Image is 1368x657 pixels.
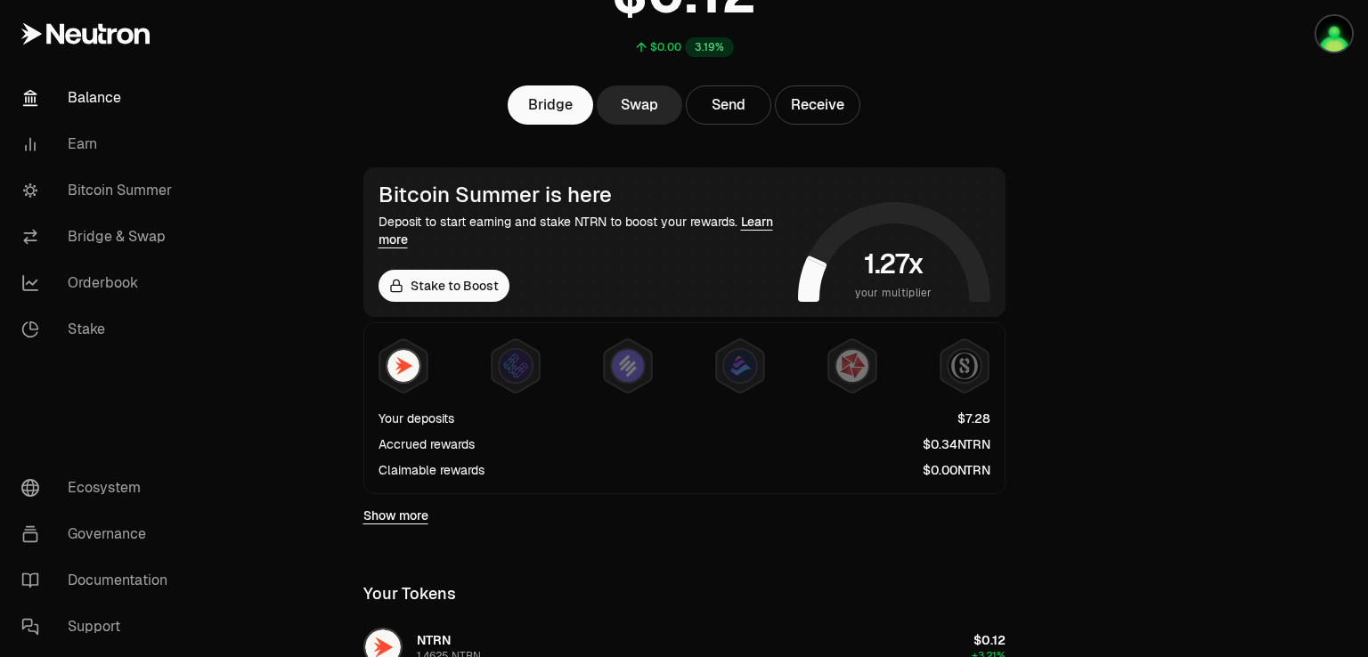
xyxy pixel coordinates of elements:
a: Ecosystem [7,465,192,511]
a: Support [7,604,192,650]
div: Your Tokens [363,581,456,606]
a: Governance [7,511,192,557]
span: your multiplier [855,284,932,302]
div: 3.19% [685,37,734,57]
div: Deposit to start earning and stake NTRN to boost your rewards. [379,213,791,248]
div: Claimable rewards [379,461,484,479]
a: Bridge [508,85,593,125]
button: Receive [775,85,860,125]
div: $0.00 [650,40,681,54]
a: Bitcoin Summer [7,167,192,214]
img: EtherFi Points [500,350,532,382]
div: Bitcoin Summer is here [379,182,791,207]
span: $0.12 [973,632,1006,648]
a: Show more [363,507,428,524]
span: NTRN [417,632,451,648]
img: Bedrock Diamonds [724,350,756,382]
a: Stake [7,306,192,353]
img: Structured Points [949,350,981,382]
a: Balance [7,75,192,121]
a: Earn [7,121,192,167]
a: Bridge & Swap [7,214,192,260]
div: Accrued rewards [379,435,475,453]
img: Solv Points [612,350,644,382]
img: NTRN [387,350,419,382]
img: Wallet 1 [1316,16,1352,52]
a: Orderbook [7,260,192,306]
button: Send [686,85,771,125]
div: Your deposits [379,410,454,427]
a: Stake to Boost [379,270,509,302]
a: Swap [597,85,682,125]
a: Documentation [7,557,192,604]
img: Mars Fragments [836,350,868,382]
